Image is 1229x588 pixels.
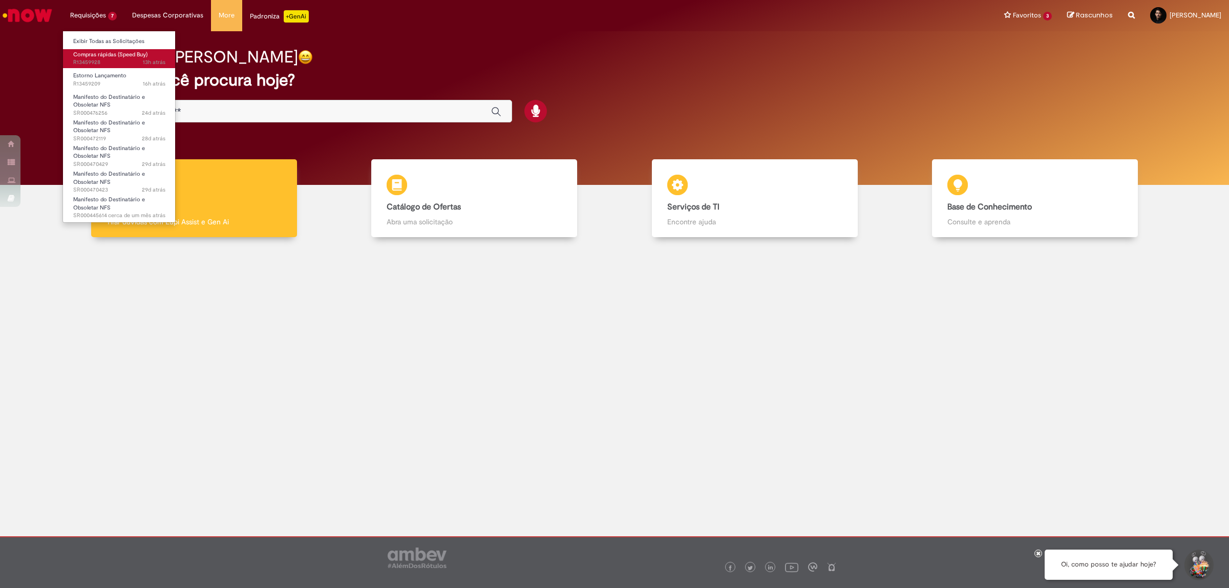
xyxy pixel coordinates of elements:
span: 13h atrás [143,58,165,66]
span: 3 [1043,12,1052,20]
a: Tirar dúvidas Tirar dúvidas com Lupi Assist e Gen Ai [54,159,334,238]
p: Encontre ajuda [667,217,842,227]
span: R13459209 [73,80,165,88]
button: Iniciar Conversa de Suporte [1183,550,1214,580]
span: Manifesto do Destinatário e Obsoletar NFS [73,93,145,109]
span: Estorno Lançamento [73,72,126,79]
span: cerca de um mês atrás [108,212,165,219]
time: 28/08/2025 19:09:00 [143,58,165,66]
img: logo_footer_workplace.png [808,562,817,572]
a: Aberto SR000472119 : Manifesto do Destinatário e Obsoletar NFS [63,117,176,139]
div: Padroniza [250,10,309,23]
img: logo_footer_ambev_rotulo_gray.png [388,548,447,568]
p: Abra uma solicitação [387,217,562,227]
span: Manifesto do Destinatário e Obsoletar NFS [73,196,145,212]
span: Manifesto do Destinatário e Obsoletar NFS [73,170,145,186]
a: Serviços de TI Encontre ajuda [614,159,895,238]
a: Aberto SR000445614 : Manifesto do Destinatário e Obsoletar NFS [63,194,176,216]
ul: Requisições [62,31,176,223]
time: 01/08/2025 15:03:52 [142,135,165,142]
a: Aberto R13459209 : Estorno Lançamento [63,70,176,89]
span: Rascunhos [1076,10,1113,20]
span: [PERSON_NAME] [1170,11,1221,19]
span: SR000470423 [73,186,165,194]
span: R13459928 [73,58,165,67]
span: 24d atrás [142,109,165,117]
a: Aberto SR000470429 : Manifesto do Destinatário e Obsoletar NFS [63,143,176,165]
img: logo_footer_linkedin.png [768,565,773,571]
h2: Bom dia, [PERSON_NAME] [102,48,298,66]
b: Serviços de TI [667,202,719,212]
a: Aberto R13459928 : Compras rápidas (Speed Buy) [63,49,176,68]
span: 7 [108,12,117,20]
span: More [219,10,235,20]
span: 29d atrás [142,160,165,168]
img: logo_footer_naosei.png [827,562,836,572]
img: happy-face.png [298,50,313,65]
img: ServiceNow [1,5,54,26]
b: Catálogo de Ofertas [387,202,461,212]
p: Tirar dúvidas com Lupi Assist e Gen Ai [107,217,282,227]
img: logo_footer_facebook.png [728,565,733,571]
span: SR000472119 [73,135,165,143]
span: Despesas Corporativas [132,10,203,20]
p: +GenAi [284,10,309,23]
span: Manifesto do Destinatário e Obsoletar NFS [73,119,145,135]
a: Base de Conhecimento Consulte e aprenda [895,159,1176,238]
span: Compras rápidas (Speed Buy) [73,51,147,58]
span: 16h atrás [143,80,165,88]
a: Catálogo de Ofertas Abra uma solicitação [334,159,615,238]
time: 05/08/2025 10:02:34 [142,109,165,117]
a: Rascunhos [1067,11,1113,20]
div: Oi, como posso te ajudar hoje? [1045,550,1173,580]
time: 28/08/2025 16:36:22 [143,80,165,88]
span: SR000445614 [73,212,165,220]
img: logo_footer_youtube.png [785,560,798,574]
span: 29d atrás [142,186,165,194]
span: SR000470429 [73,160,165,169]
time: 21/07/2025 11:23:53 [108,212,165,219]
span: Requisições [70,10,106,20]
h2: O que você procura hoje? [102,71,1127,89]
span: SR000476256 [73,109,165,117]
img: logo_footer_twitter.png [748,565,753,571]
a: Exibir Todas as Solicitações [63,36,176,47]
span: Manifesto do Destinatário e Obsoletar NFS [73,144,145,160]
b: Base de Conhecimento [947,202,1032,212]
span: 28d atrás [142,135,165,142]
time: 31/07/2025 16:56:53 [142,186,165,194]
a: Aberto SR000476256 : Manifesto do Destinatário e Obsoletar NFS [63,92,176,114]
p: Consulte e aprenda [947,217,1122,227]
time: 31/07/2025 17:01:21 [142,160,165,168]
span: Favoritos [1013,10,1041,20]
a: Aberto SR000470423 : Manifesto do Destinatário e Obsoletar NFS [63,169,176,191]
